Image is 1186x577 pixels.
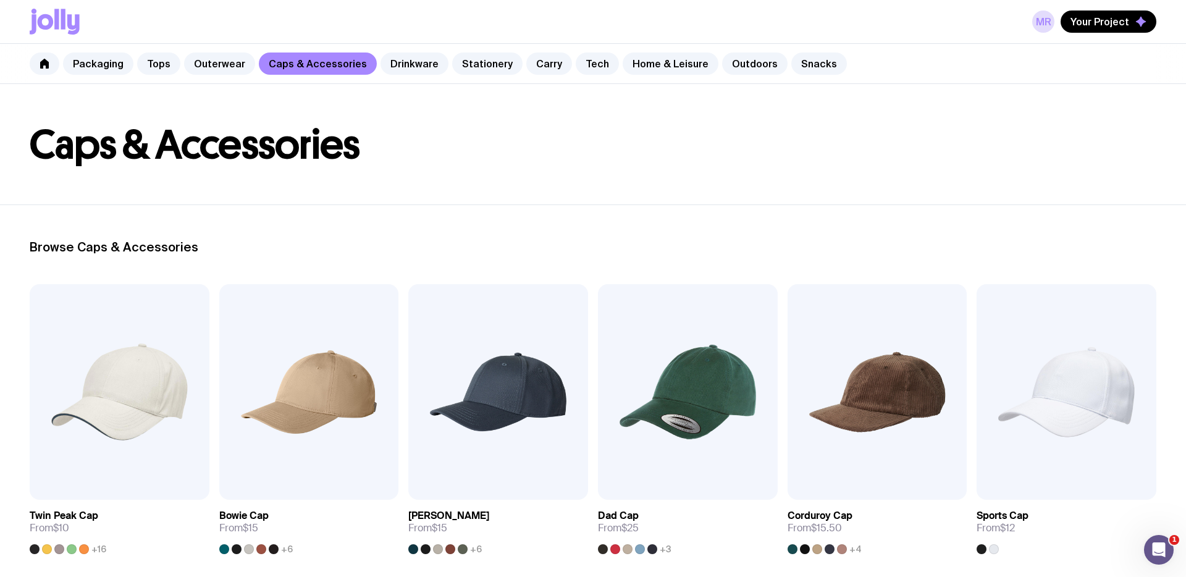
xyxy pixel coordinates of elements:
h1: Caps & Accessories [30,125,1156,165]
h3: Corduroy Cap [788,510,852,522]
span: $12 [1000,521,1015,534]
span: From [30,522,69,534]
h3: Bowie Cap [219,510,269,522]
a: Drinkware [381,53,448,75]
h3: Twin Peak Cap [30,510,98,522]
span: From [788,522,842,534]
a: Stationery [452,53,523,75]
h3: Sports Cap [977,510,1028,522]
span: $10 [53,521,69,534]
span: 1 [1169,535,1179,545]
a: Tops [137,53,180,75]
h3: Dad Cap [598,510,639,522]
h3: [PERSON_NAME] [408,510,489,522]
span: Your Project [1070,15,1129,28]
a: Outerwear [184,53,255,75]
span: +16 [91,544,106,554]
a: Home & Leisure [623,53,718,75]
a: Outdoors [722,53,788,75]
a: Corduroy CapFrom$15.50+4 [788,500,967,554]
span: $15 [243,521,258,534]
span: From [219,522,258,534]
a: [PERSON_NAME]From$15+6 [408,500,588,554]
a: Dad CapFrom$25+3 [598,500,778,554]
span: +4 [849,544,862,554]
span: $15.50 [811,521,842,534]
a: Snacks [791,53,847,75]
span: From [408,522,447,534]
a: Bowie CapFrom$15+6 [219,500,399,554]
span: +6 [281,544,293,554]
a: Packaging [63,53,133,75]
a: Tech [576,53,619,75]
span: +6 [470,544,482,554]
iframe: Intercom live chat [1144,535,1174,565]
a: Carry [526,53,572,75]
span: $15 [432,521,447,534]
span: $25 [621,521,639,534]
span: +3 [660,544,671,554]
span: From [977,522,1015,534]
a: Sports CapFrom$12 [977,500,1156,554]
button: Your Project [1061,11,1156,33]
a: MR [1032,11,1054,33]
span: From [598,522,639,534]
a: Twin Peak CapFrom$10+16 [30,500,209,554]
a: Caps & Accessories [259,53,377,75]
h2: Browse Caps & Accessories [30,240,1156,255]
